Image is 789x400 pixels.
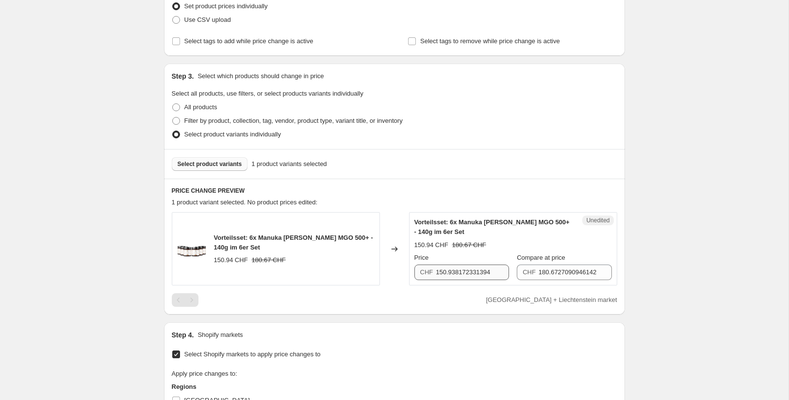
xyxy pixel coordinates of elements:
div: 150.94 CHF [414,240,448,250]
span: Select product variants individually [184,131,281,138]
span: CHF [523,268,536,276]
h2: Step 4. [172,330,194,340]
span: Compare at price [517,254,565,261]
strike: 180.67 CHF [452,240,486,250]
span: Unedited [586,217,609,224]
span: [GEOGRAPHIC_DATA] + Liechtenstein market [486,296,617,303]
span: Select tags to add while price change is active [184,37,313,45]
span: Price [414,254,429,261]
nav: Pagination [172,293,198,307]
p: Shopify markets [197,330,243,340]
img: Bedrop-Manuka-Honig-6er_80x.jpg [177,234,206,264]
span: Filter by product, collection, tag, vendor, product type, variant title, or inventory [184,117,403,124]
span: Set product prices individually [184,2,268,10]
h3: Regions [172,382,356,392]
h6: PRICE CHANGE PREVIEW [172,187,617,195]
span: Select tags to remove while price change is active [420,37,560,45]
span: Select all products, use filters, or select products variants individually [172,90,363,97]
h2: Step 3. [172,71,194,81]
span: Select product variants [178,160,242,168]
span: Vorteilsset: 6x Manuka [PERSON_NAME] MGO 500+ - 140g im 6er Set [214,234,373,251]
span: Select Shopify markets to apply price changes to [184,350,321,358]
strike: 180.67 CHF [252,255,286,265]
span: Vorteilsset: 6x Manuka [PERSON_NAME] MGO 500+ - 140g im 6er Set [414,218,570,235]
span: 1 product variant selected. No product prices edited: [172,199,318,206]
span: CHF [420,268,433,276]
div: 150.94 CHF [214,255,248,265]
span: All products [184,103,217,111]
button: Select product variants [172,157,248,171]
span: 1 product variants selected [251,159,327,169]
span: Use CSV upload [184,16,231,23]
p: Select which products should change in price [197,71,324,81]
span: Apply price changes to: [172,370,237,377]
